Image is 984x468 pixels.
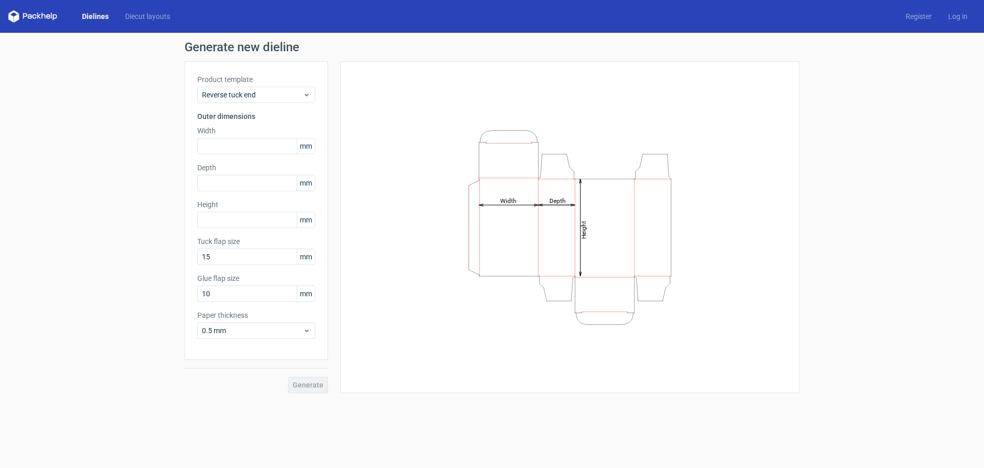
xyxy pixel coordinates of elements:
[197,111,315,121] h3: Outer dimensions
[940,11,976,22] a: Log in
[297,175,315,191] span: mm
[117,11,178,22] a: Diecut layouts
[297,286,315,301] span: mm
[184,41,799,53] h1: Generate new dieline
[197,199,315,210] label: Height
[74,11,117,22] a: Dielines
[549,197,566,204] tspan: Depth
[197,310,315,320] label: Paper thickness
[197,126,315,136] label: Width
[297,212,315,228] span: mm
[197,162,315,173] label: Depth
[297,138,315,154] span: mm
[197,74,315,85] label: Product template
[297,249,315,264] span: mm
[580,220,587,238] tspan: Height
[500,197,517,204] tspan: Width
[197,236,315,247] label: Tuck flap size
[897,11,940,22] a: Register
[202,90,303,100] span: Reverse tuck end
[197,273,315,283] label: Glue flap size
[202,325,303,336] span: 0.5 mm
